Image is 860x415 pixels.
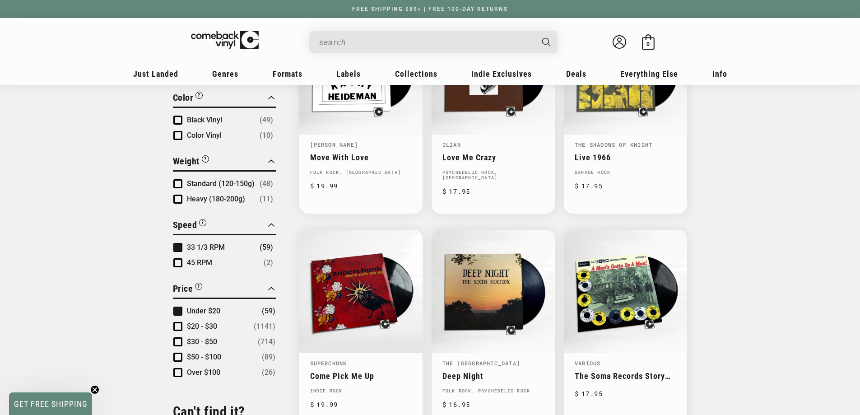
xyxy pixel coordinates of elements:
[187,322,217,331] span: $20 - $30
[260,242,273,253] span: Number of products: (59)
[319,33,533,51] input: When autocomplete results are available use up and down arrows to review and enter to select
[262,367,275,378] span: Number of products: (26)
[575,153,676,162] a: Live 1966
[620,69,678,79] span: Everything Else
[254,321,275,332] span: Number of products: (1141)
[173,92,194,103] span: Color
[187,368,220,377] span: Over $100
[212,69,238,79] span: Genres
[646,41,650,47] span: 0
[575,359,600,367] a: Various
[262,306,275,317] span: Number of products: (59)
[395,69,437,79] span: Collections
[310,153,412,162] a: Move With Love
[260,178,273,189] span: Number of products: (48)
[442,153,544,162] a: Love Me Crazy
[133,69,178,79] span: Just Landed
[258,336,275,347] span: Number of products: (714)
[173,156,200,167] span: Weight
[260,130,273,141] span: Number of products: (10)
[273,69,302,79] span: Formats
[442,141,461,148] a: Ilian
[343,6,517,12] a: FREE SHIPPING $89+ | FREE 100-DAY RETURNS
[471,69,532,79] span: Indie Exclusives
[173,219,197,230] span: Speed
[173,91,203,107] button: Filter by Color
[14,399,88,409] span: GET FREE SHIPPING
[575,141,652,148] a: The Shadows Of Knight
[173,283,193,294] span: Price
[442,371,544,381] a: Deep Night
[262,352,275,363] span: Number of products: (89)
[187,116,222,124] span: Black Vinyl
[187,307,220,315] span: Under $20
[187,337,217,346] span: $30 - $50
[187,258,212,267] span: 45 RPM
[187,243,225,252] span: 33 1/3 RPM
[566,69,586,79] span: Deals
[260,115,273,126] span: Number of products: (49)
[712,69,727,79] span: Info
[173,218,207,234] button: Filter by Speed
[9,392,92,415] div: GET FREE SHIPPINGClose teaser
[173,282,203,298] button: Filter by Price
[260,194,273,205] span: Number of products: (11)
[309,31,558,53] div: Search
[90,385,99,394] button: Close teaser
[310,359,347,367] a: Superchunk
[442,359,520,367] a: The [GEOGRAPHIC_DATA]
[173,154,209,170] button: Filter by Weight
[534,31,558,53] button: Search
[187,353,221,361] span: $50 - $100
[310,141,358,148] a: [PERSON_NAME]
[310,371,412,381] a: Come Pick Me Up
[264,257,273,268] span: Number of products: (2)
[336,69,361,79] span: Labels
[575,371,676,381] a: The Soma Records Story Volume 3 (A Man's Gotta Be A Man!)
[187,131,222,140] span: Color Vinyl
[187,179,255,188] span: Standard (120-150g)
[187,195,245,203] span: Heavy (180-200g)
